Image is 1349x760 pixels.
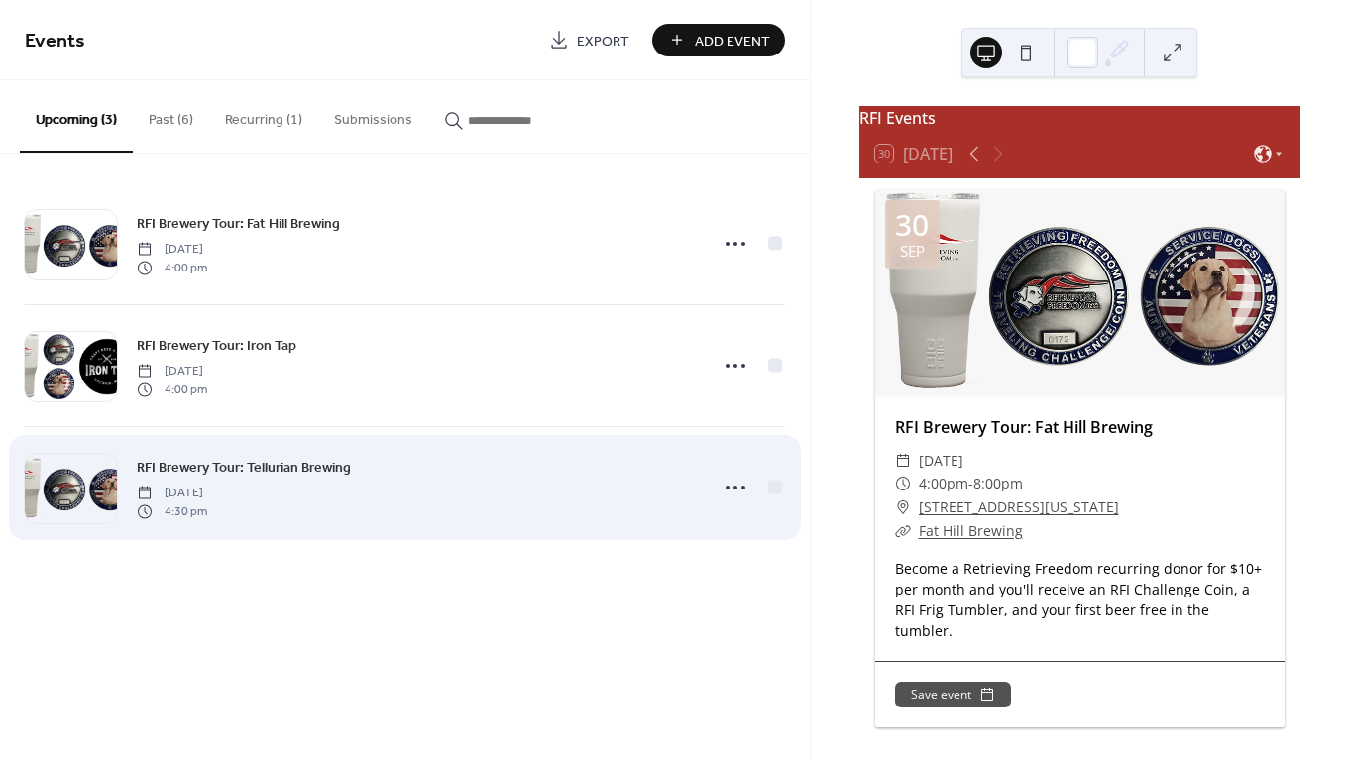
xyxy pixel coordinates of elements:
button: Recurring (1) [209,80,318,151]
button: Submissions [318,80,428,151]
div: RFI Events [859,106,1300,130]
span: [DATE] [919,449,963,473]
a: RFI Brewery Tour: Tellurian Brewing [137,456,351,479]
span: 4:30 pm [137,502,207,520]
span: [DATE] [137,363,207,380]
span: RFI Brewery Tour: Iron Tap [137,336,296,357]
button: Past (6) [133,80,209,151]
span: Events [25,22,85,60]
div: ​ [895,519,911,543]
div: ​ [895,495,911,519]
a: Export [534,24,644,56]
button: Upcoming (3) [20,80,133,153]
div: Become a Retrieving Freedom recurring donor for $10+ per month and you'll receive an RFI Challeng... [875,558,1285,641]
a: RFI Brewery Tour: Fat Hill Brewing [895,416,1153,438]
span: RFI Brewery Tour: Tellurian Brewing [137,458,351,479]
span: - [968,472,973,495]
span: [DATE] [137,485,207,502]
span: Export [577,31,629,52]
div: Sep [900,244,925,259]
div: 30 [895,210,929,240]
span: 4:00 pm [137,380,207,398]
span: 4:00 pm [137,259,207,276]
a: Fat Hill Brewing [919,521,1023,540]
a: RFI Brewery Tour: Fat Hill Brewing [137,212,340,235]
span: 8:00pm [973,472,1023,495]
span: [DATE] [137,241,207,259]
span: RFI Brewery Tour: Fat Hill Brewing [137,214,340,235]
span: Add Event [695,31,770,52]
span: 4:00pm [919,472,968,495]
button: Save event [895,682,1011,707]
div: ​ [895,449,911,473]
a: RFI Brewery Tour: Iron Tap [137,334,296,357]
div: ​ [895,472,911,495]
a: [STREET_ADDRESS][US_STATE] [919,495,1119,519]
button: Add Event [652,24,785,56]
